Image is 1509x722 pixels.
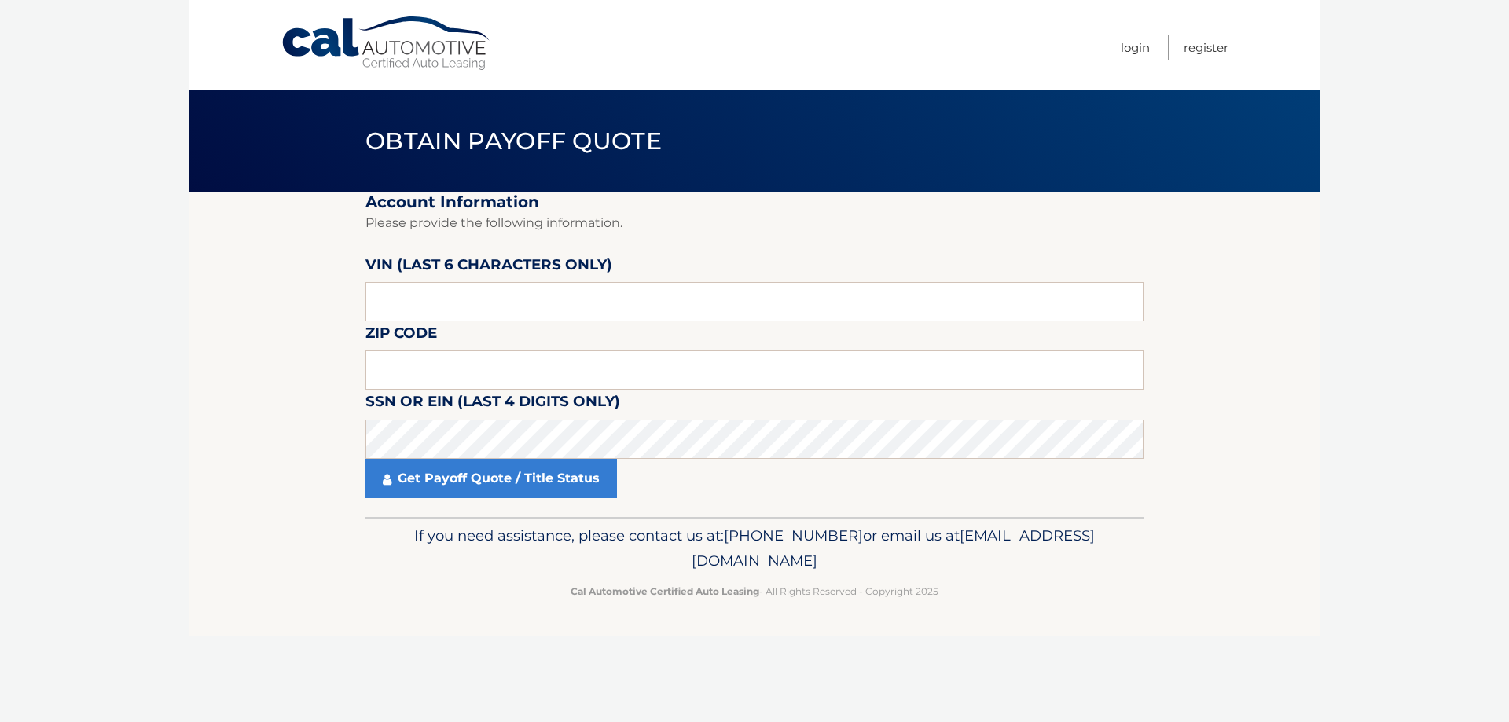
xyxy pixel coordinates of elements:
label: Zip Code [365,321,437,350]
strong: Cal Automotive Certified Auto Leasing [571,585,759,597]
p: Please provide the following information. [365,212,1144,234]
a: Login [1121,35,1150,60]
h2: Account Information [365,192,1144,212]
a: Get Payoff Quote / Title Status [365,459,617,498]
label: VIN (last 6 characters only) [365,253,612,282]
a: Cal Automotive [281,16,493,71]
span: Obtain Payoff Quote [365,126,662,156]
p: - All Rights Reserved - Copyright 2025 [376,583,1133,599]
p: If you need assistance, please contact us at: or email us at [376,523,1133,574]
span: [PHONE_NUMBER] [724,526,863,544]
a: Register [1184,35,1228,60]
label: SSN or EIN (last 4 digits only) [365,390,620,419]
